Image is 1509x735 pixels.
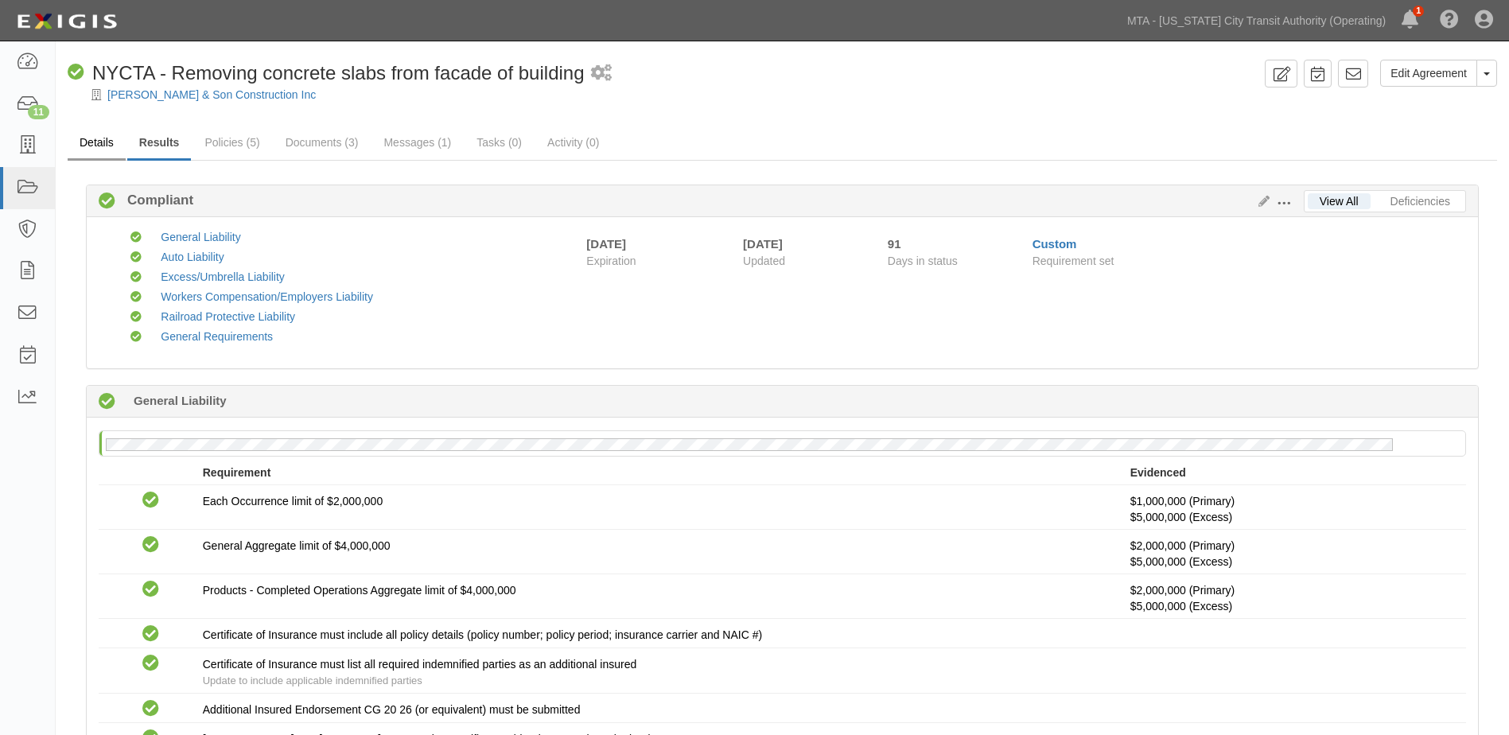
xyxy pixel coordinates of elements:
i: Compliant [130,292,142,303]
span: Additional Insured Endorsement CG 20 26 (or equivalent) must be submitted [203,703,581,716]
div: [DATE] [743,235,864,252]
a: Results [127,126,192,161]
a: General Liability [161,231,240,243]
b: General Liability [134,392,227,409]
a: Auto Liability [161,251,224,263]
strong: Evidenced [1130,466,1186,479]
a: Workers Compensation/Employers Liability [161,290,373,303]
span: Policy #IUI 1020-24/505 Insurer: Lloyd [1130,600,1232,612]
i: Compliant [142,581,159,598]
i: Compliant [142,492,159,509]
a: General Requirements [161,330,273,343]
span: Certificate of Insurance must list all required indemnified parties as an additional insured [203,658,637,671]
a: Activity (0) [535,126,611,158]
i: Compliant [99,193,115,210]
span: Certificate of Insurance must include all policy details (policy number; policy period; insurance... [203,628,762,641]
i: 1 scheduled workflow [591,65,612,82]
span: Policy #IUI 1020-24/505 Insurer: Lloyd [1130,555,1232,568]
a: Railroad Protective Liability [161,310,295,323]
span: Products - Completed Operations Aggregate limit of $4,000,000 [203,584,516,597]
i: Compliant [142,537,159,554]
b: Compliant [115,191,193,210]
a: Edit Results [1252,195,1270,208]
a: [PERSON_NAME] & Son Construction Inc [107,88,316,101]
a: Policies (5) [193,126,271,158]
a: Documents (3) [274,126,371,158]
i: Compliant [142,626,159,643]
div: 11 [28,105,49,119]
div: Since 05/30/2025 [888,235,1021,252]
span: Requirement set [1033,255,1114,267]
i: Compliant [142,655,159,672]
i: Compliant [142,701,159,717]
p: $2,000,000 (Primary) [1130,538,1454,570]
i: Compliant [130,252,142,263]
span: Expiration [586,253,731,269]
span: NYCTA - Removing concrete slabs from facade of building [92,62,585,84]
a: Details [68,126,126,161]
i: Compliant [130,312,142,323]
span: Policy #IUI 1020-24/505 Insurer: Lloyd [1130,511,1232,523]
i: Compliant 91 days (since 05/30/2025) [99,394,115,410]
span: Update to include applicable indemnified parties [203,675,422,686]
span: Each Occurrence limit of $2,000,000 [203,495,383,507]
i: Help Center - Complianz [1440,11,1459,30]
a: Tasks (0) [465,126,534,158]
p: $2,000,000 (Primary) [1130,582,1454,614]
a: Edit Agreement [1380,60,1477,87]
div: NYCTA - Removing concrete slabs from facade of building [68,60,585,87]
a: View All [1308,193,1371,209]
span: Days in status [888,255,958,267]
p: $1,000,000 (Primary) [1130,493,1454,525]
a: Messages (1) [371,126,463,158]
span: Updated [743,255,785,267]
i: Compliant [68,64,84,81]
a: Deficiencies [1379,193,1462,209]
i: Compliant [130,332,142,343]
a: Custom [1033,237,1077,251]
span: General Aggregate limit of $4,000,000 [203,539,391,552]
a: MTA - [US_STATE] City Transit Authority (Operating) [1119,5,1394,37]
i: Compliant [130,272,142,283]
i: Compliant [130,232,142,243]
div: [DATE] [586,235,626,252]
img: Logo [12,7,122,36]
strong: Requirement [203,466,271,479]
a: Excess/Umbrella Liability [161,270,285,283]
